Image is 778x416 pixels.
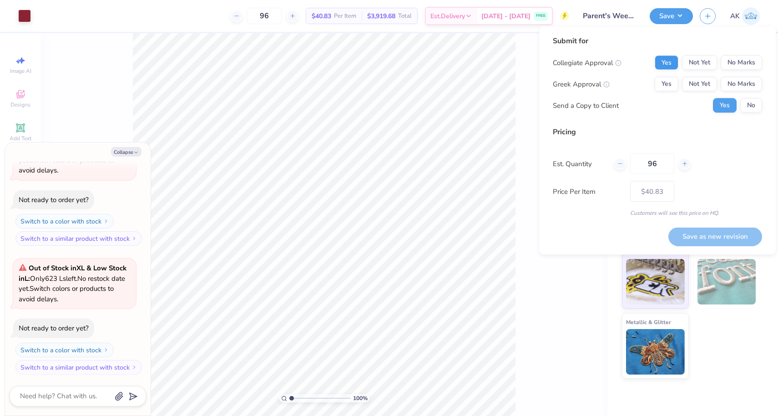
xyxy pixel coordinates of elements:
strong: & Low Stock in L : [19,264,126,283]
span: 100 % [353,394,368,402]
button: Switch to a color with stock [15,214,114,228]
span: Add Text [10,135,31,142]
button: No [740,98,762,113]
button: Not Yet [682,77,717,91]
button: No Marks [721,77,762,91]
input: Untitled Design [576,7,643,25]
a: AK [730,7,760,25]
span: Only 623 Ls left. Switch colors or products to avoid delays. [19,264,126,304]
button: No Marks [721,56,762,70]
span: No restock date yet. [19,145,125,165]
img: Ava Klick [742,7,760,25]
span: Est. Delivery [430,11,465,21]
button: Switch to a similar product with stock [15,360,142,375]
button: Save [650,8,693,24]
span: FREE [536,13,546,19]
span: Total [398,11,412,21]
div: Submit for [553,36,762,46]
button: Not Yet [682,56,717,70]
input: – – [247,8,282,24]
button: Switch to a similar product with stock [15,231,142,246]
span: Image AI [10,67,31,75]
span: $40.83 [312,11,331,21]
img: Switch to a similar product with stock [131,236,137,241]
span: Designs [10,101,30,108]
button: Switch to a color with stock [15,343,114,357]
div: Greek Approval [553,79,610,89]
label: Est. Quantity [553,158,607,169]
div: Not ready to order yet? [19,195,89,204]
strong: Out of Stock in XL [29,264,86,273]
img: Metallic & Glitter [626,329,685,375]
span: [DATE] - [DATE] [481,11,530,21]
span: Per Item [334,11,356,21]
label: Price Per Item [553,186,623,197]
div: Customers will see this price on HQ. [553,209,762,217]
img: 3D Puff [697,259,756,304]
span: AK [730,11,740,21]
img: Switch to a similar product with stock [131,365,137,370]
button: Yes [713,98,737,113]
button: Collapse [111,147,141,157]
img: Switch to a color with stock [103,347,109,353]
span: $3,919.68 [367,11,395,21]
span: Metallic & Glitter [626,317,671,327]
button: Yes [655,56,678,70]
div: Send a Copy to Client [553,100,619,111]
img: Switch to a color with stock [103,218,109,224]
img: Standard [626,259,685,304]
button: Yes [655,77,678,91]
div: Pricing [553,127,762,137]
input: – – [630,153,674,174]
div: Not ready to order yet? [19,324,89,333]
div: Collegiate Approval [553,57,621,68]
